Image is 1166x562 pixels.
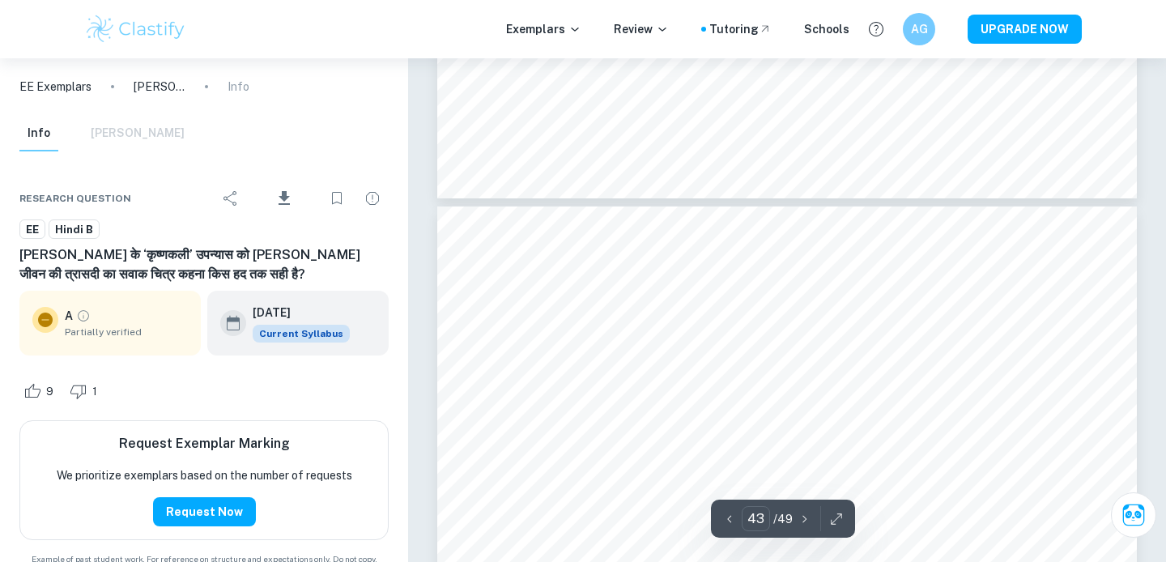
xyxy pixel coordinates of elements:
[119,434,290,453] h6: Request Exemplar Marking
[19,378,62,404] div: Like
[66,378,106,404] div: Dislike
[37,384,62,400] span: 9
[19,116,58,151] button: Info
[134,78,185,96] p: [PERSON_NAME] के ‘कृष्णकली’ उपन्यास को [PERSON_NAME] जीवन की त्रासदी का सवाक चित्र कहना किस हद तक...
[65,325,188,339] span: Partially verified
[153,497,256,526] button: Request Now
[968,15,1082,44] button: UPGRADE NOW
[84,13,187,45] img: Clastify logo
[709,20,772,38] a: Tutoring
[215,182,247,215] div: Share
[253,325,350,343] span: Current Syllabus
[804,20,849,38] a: Schools
[19,191,131,206] span: Research question
[773,510,793,528] p: / 49
[20,222,45,238] span: EE
[19,78,91,96] a: EE Exemplars
[253,304,337,321] h6: [DATE]
[862,15,890,43] button: Help and Feedback
[83,384,106,400] span: 1
[49,219,100,240] a: Hindi B
[1111,492,1156,538] button: Ask Clai
[356,182,389,215] div: Report issue
[506,20,581,38] p: Exemplars
[903,13,935,45] button: AG
[321,182,353,215] div: Bookmark
[19,245,389,284] h6: [PERSON_NAME] के ‘कृष्णकली’ उपन्यास को [PERSON_NAME] जीवन की त्रासदी का सवाक चित्र कहना किस हद तक...
[65,307,73,325] p: A
[614,20,669,38] p: Review
[76,309,91,323] a: Grade partially verified
[250,177,317,219] div: Download
[19,219,45,240] a: EE
[57,466,352,484] p: We prioritize exemplars based on the number of requests
[910,20,929,38] h6: AG
[49,222,99,238] span: Hindi B
[253,325,350,343] div: This exemplar is based on the current syllabus. Feel free to refer to it for inspiration/ideas wh...
[228,78,249,96] p: Info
